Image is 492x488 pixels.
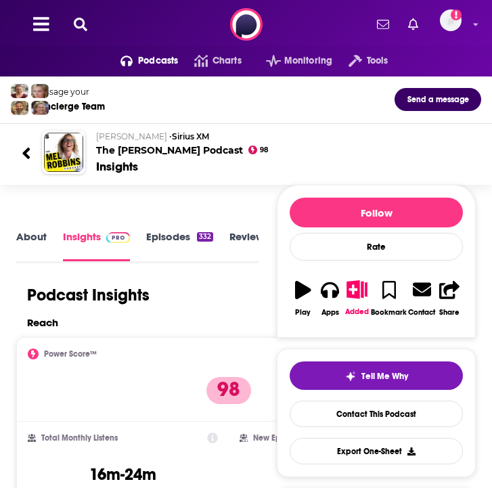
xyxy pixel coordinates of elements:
[403,13,424,36] a: Show notifications dropdown
[321,308,339,317] div: Apps
[361,371,408,382] span: Tell Me Why
[345,371,356,382] img: tell me why sparkle
[290,361,463,390] button: tell me why sparkleTell Me Why
[213,51,242,70] span: Charts
[344,271,371,324] button: Added
[284,51,332,70] span: Monitoring
[44,133,83,172] img: The Mel Robbins Podcast
[16,230,47,261] a: About
[31,101,49,115] img: Barbara Profile
[11,84,28,98] img: Sydney Profile
[290,271,317,325] button: Play
[451,9,462,20] svg: Add a profile image
[290,233,463,261] div: Rate
[11,101,28,115] img: Jon Profile
[31,84,49,98] img: Jules Profile
[96,131,167,141] span: [PERSON_NAME]
[230,8,263,41] img: Podchaser - Follow, Share and Rate Podcasts
[295,308,311,317] div: Play
[253,433,328,443] h2: New Episode Listens
[197,232,213,242] div: 332
[27,316,58,329] h2: Reach
[104,50,179,72] button: open menu
[206,377,251,404] p: 98
[317,271,344,325] button: Apps
[229,230,282,261] a: Reviews1
[371,308,407,317] div: Bookmark
[436,271,463,325] button: Share
[96,131,470,156] h2: The [PERSON_NAME] Podcast
[41,433,118,443] h2: Total Monthly Listens
[172,131,209,141] a: Sirius XM
[370,271,407,325] button: Bookmark
[290,198,463,227] button: Follow
[96,159,138,174] div: Insights
[407,271,436,325] a: Contact
[33,87,105,97] div: Message your
[260,148,268,153] span: 98
[250,50,332,72] button: open menu
[440,9,462,31] img: User Profile
[89,464,156,485] h3: 16m-24m
[138,51,178,70] span: Podcasts
[290,401,463,427] a: Contact This Podcast
[332,50,388,72] button: open menu
[439,308,460,317] div: Share
[44,349,97,359] h2: Power Score™
[169,131,209,141] span: •
[106,232,130,243] img: Podchaser Pro
[146,230,213,261] a: Episodes332
[27,285,150,305] h1: Podcast Insights
[290,438,463,464] button: Export One-Sheet
[440,9,470,39] a: Logged in as megcassidy
[178,50,241,72] a: Charts
[367,51,388,70] span: Tools
[372,13,395,36] a: Show notifications dropdown
[33,101,105,112] div: Concierge Team
[440,9,462,31] span: Logged in as megcassidy
[408,307,435,317] div: Contact
[395,88,481,111] button: Send a message
[345,307,369,316] div: Added
[63,230,130,261] a: InsightsPodchaser Pro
